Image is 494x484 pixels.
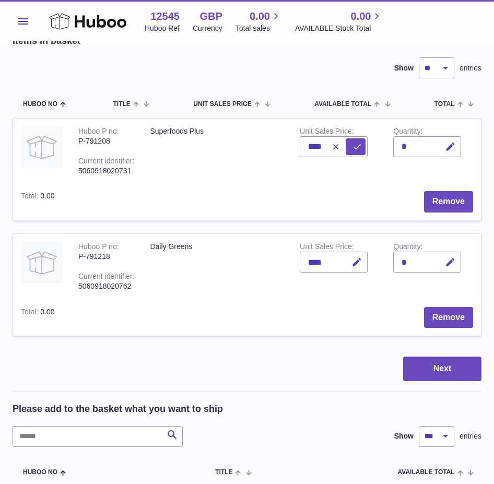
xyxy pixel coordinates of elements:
span: AVAILABLE Total [398,469,455,476]
span: AVAILABLE Total [314,101,371,108]
div: P-791208 [78,136,134,146]
label: Quantity [393,127,422,138]
span: 0.00 [350,9,371,23]
strong: 12545 [150,9,180,23]
div: Huboo P no [78,127,119,138]
img: Daily Greens [21,242,63,284]
span: Total sales [236,23,282,33]
label: Show [394,63,414,73]
td: Daily Greens [142,234,292,299]
button: Remove [424,307,473,328]
a: 0.00 Total sales [236,9,282,33]
span: Huboo no [23,469,57,476]
span: AVAILABLE Stock Total [295,23,383,33]
button: Remove [424,191,473,213]
div: Huboo Ref [145,23,180,33]
label: Show [394,431,414,441]
a: 0.00 AVAILABLE Stock Total [295,9,383,33]
div: P-791218 [78,252,134,262]
div: 5060918020731 [78,166,134,176]
button: Next [403,357,481,381]
div: Current identifier [78,272,134,283]
div: Huboo P no [78,242,119,253]
div: 5060918020762 [78,281,134,291]
span: 0.00 [250,9,270,23]
span: entries [460,63,481,73]
label: Quantity [393,242,422,253]
span: 0.00 [40,308,54,316]
img: Superfoods Plus [21,126,63,168]
label: Total [21,308,40,318]
h2: Please add to the basket what you want to ship [13,403,223,415]
span: Title [215,469,232,476]
label: Unit Sales Price [300,242,354,253]
span: Title [113,101,130,108]
span: 0.00 [40,192,54,200]
span: Unit Sales Price [193,101,251,108]
div: Current identifier [78,157,134,168]
td: Superfoods Plus [142,119,292,183]
label: Unit Sales Price [300,127,354,138]
span: Total [434,101,455,108]
span: entries [460,431,481,441]
div: Currency [193,23,222,33]
span: Huboo no [23,101,57,108]
label: Total [21,192,40,203]
strong: GBP [199,9,222,23]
